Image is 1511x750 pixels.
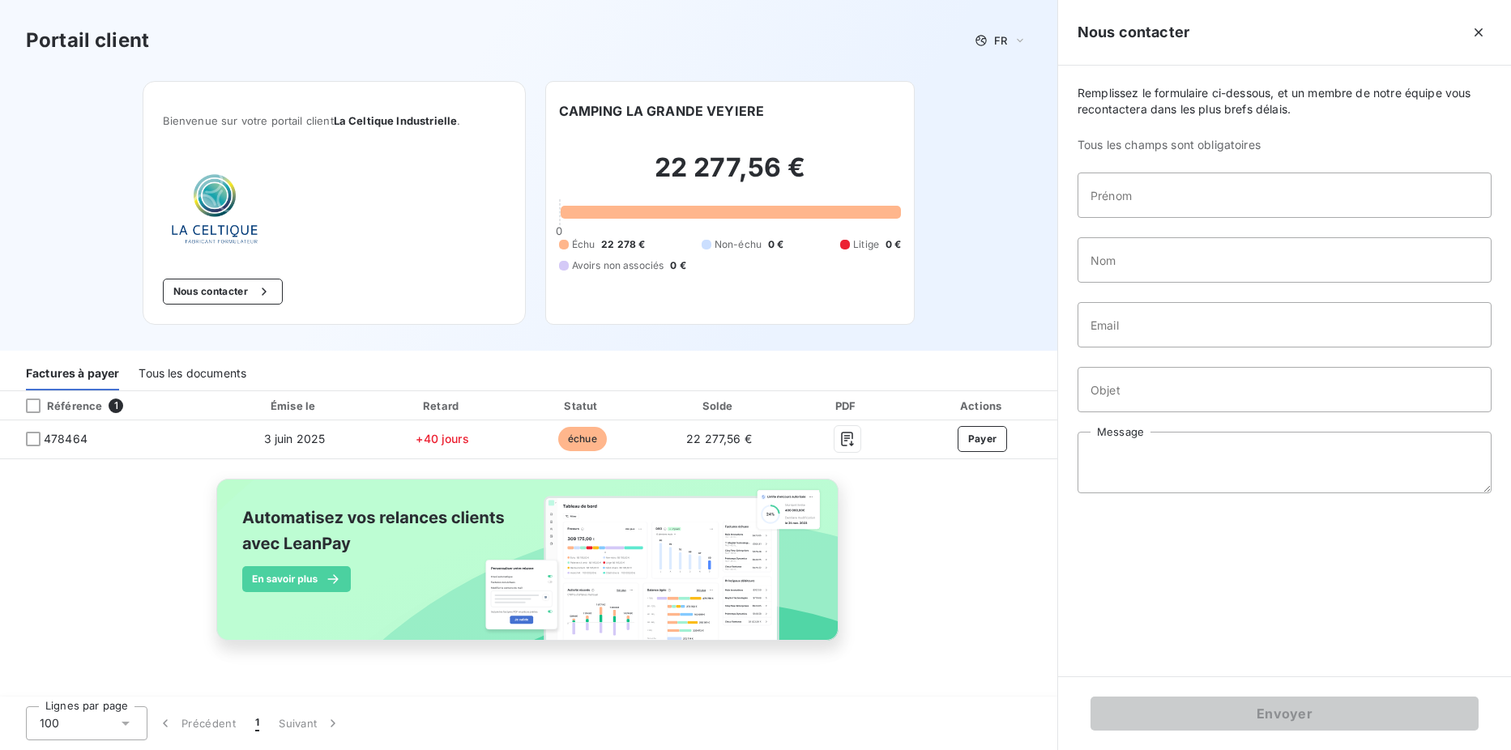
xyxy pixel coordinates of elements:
span: Tous les champs sont obligatoires [1078,137,1492,153]
button: Envoyer [1091,697,1479,731]
img: banner [202,469,856,668]
span: Avoirs non associés [572,258,664,273]
button: Payer [958,426,1008,452]
span: Échu [572,237,595,252]
h6: CAMPING LA GRANDE VEYIERE [559,101,765,121]
h5: Nous contacter [1078,21,1189,44]
span: Bienvenue sur votre portail client . [163,114,506,127]
span: 0 € [670,258,685,273]
input: placeholder [1078,173,1492,218]
span: Non-échu [715,237,762,252]
span: 100 [40,715,59,731]
span: 22 278 € [601,237,645,252]
input: placeholder [1078,302,1492,347]
span: 1 [255,715,259,731]
span: 478464 [44,431,88,447]
span: Remplissez le formulaire ci-dessous, et un membre de notre équipe vous recontactera dans les plus... [1078,85,1492,117]
span: +40 jours [416,432,468,445]
span: échue [558,427,607,451]
span: Litige [853,237,879,252]
h3: Portail client [26,26,149,55]
div: Émise le [220,398,368,414]
span: 3 juin 2025 [264,432,326,445]
img: Company logo [163,166,267,253]
button: Suivant [269,706,351,740]
input: placeholder [1078,367,1492,412]
div: Statut [517,398,649,414]
div: Actions [911,398,1054,414]
span: 0 [556,224,562,237]
div: Tous les documents [139,356,246,390]
span: 22 277,56 € [686,432,752,445]
button: 1 [245,706,269,740]
div: PDF [790,398,905,414]
span: 0 € [768,237,783,252]
span: FR [994,34,1007,47]
span: 1 [109,398,123,413]
div: Référence [13,398,102,413]
button: Précédent [147,706,245,740]
div: Solde [655,398,783,414]
div: Retard [375,398,510,414]
span: 0 € [886,237,901,252]
span: La Celtique Industrielle [334,114,458,127]
button: Nous contacter [163,279,283,305]
input: placeholder [1078,237,1492,283]
div: Factures à payer [26,356,119,390]
h2: 22 277,56 € [559,151,902,200]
